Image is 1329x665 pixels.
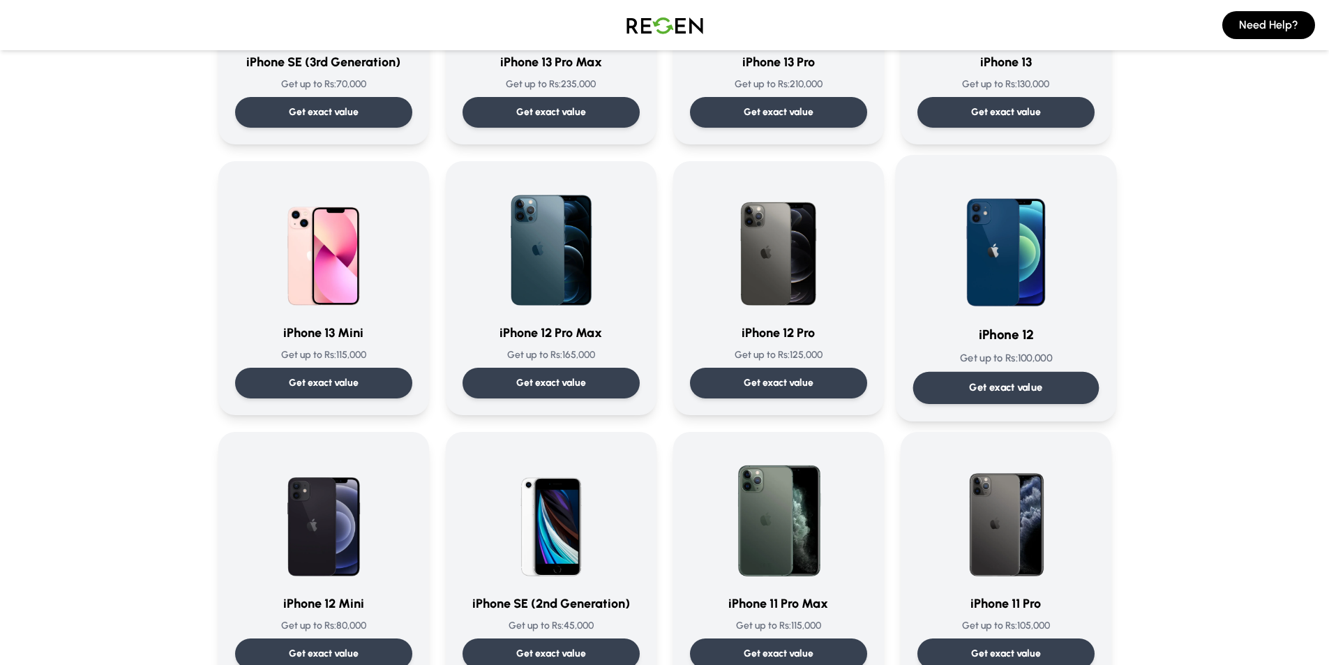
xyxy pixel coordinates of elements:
[971,647,1041,661] p: Get exact value
[913,325,1099,345] h3: iPhone 12
[484,178,618,312] img: iPhone 12 Pro Max
[936,172,1076,313] img: iPhone 12
[516,105,586,119] p: Get exact value
[289,647,359,661] p: Get exact value
[917,594,1095,613] h3: iPhone 11 Pro
[235,619,412,633] p: Get up to Rs: 80,000
[484,449,618,583] img: iPhone SE (2nd Generation)
[969,380,1042,395] p: Get exact value
[917,619,1095,633] p: Get up to Rs: 105,000
[463,594,640,613] h3: iPhone SE (2nd Generation)
[744,105,813,119] p: Get exact value
[463,323,640,343] h3: iPhone 12 Pro Max
[463,52,640,72] h3: iPhone 13 Pro Max
[971,105,1041,119] p: Get exact value
[690,348,867,362] p: Get up to Rs: 125,000
[289,376,359,390] p: Get exact value
[1222,11,1315,39] button: Need Help?
[690,77,867,91] p: Get up to Rs: 210,000
[257,178,391,312] img: iPhone 13 Mini
[690,52,867,72] h3: iPhone 13 Pro
[516,376,586,390] p: Get exact value
[712,449,846,583] img: iPhone 11 Pro Max
[463,348,640,362] p: Get up to Rs: 165,000
[235,594,412,613] h3: iPhone 12 Mini
[744,647,813,661] p: Get exact value
[235,348,412,362] p: Get up to Rs: 115,000
[235,77,412,91] p: Get up to Rs: 70,000
[235,323,412,343] h3: iPhone 13 Mini
[516,647,586,661] p: Get exact value
[690,619,867,633] p: Get up to Rs: 115,000
[913,351,1099,366] p: Get up to Rs: 100,000
[235,52,412,72] h3: iPhone SE (3rd Generation)
[712,178,846,312] img: iPhone 12 Pro
[744,376,813,390] p: Get exact value
[257,449,391,583] img: iPhone 12 Mini
[917,77,1095,91] p: Get up to Rs: 130,000
[289,105,359,119] p: Get exact value
[939,449,1073,583] img: iPhone 11 Pro
[463,619,640,633] p: Get up to Rs: 45,000
[690,594,867,613] h3: iPhone 11 Pro Max
[690,323,867,343] h3: iPhone 12 Pro
[616,6,714,45] img: Logo
[463,77,640,91] p: Get up to Rs: 235,000
[917,52,1095,72] h3: iPhone 13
